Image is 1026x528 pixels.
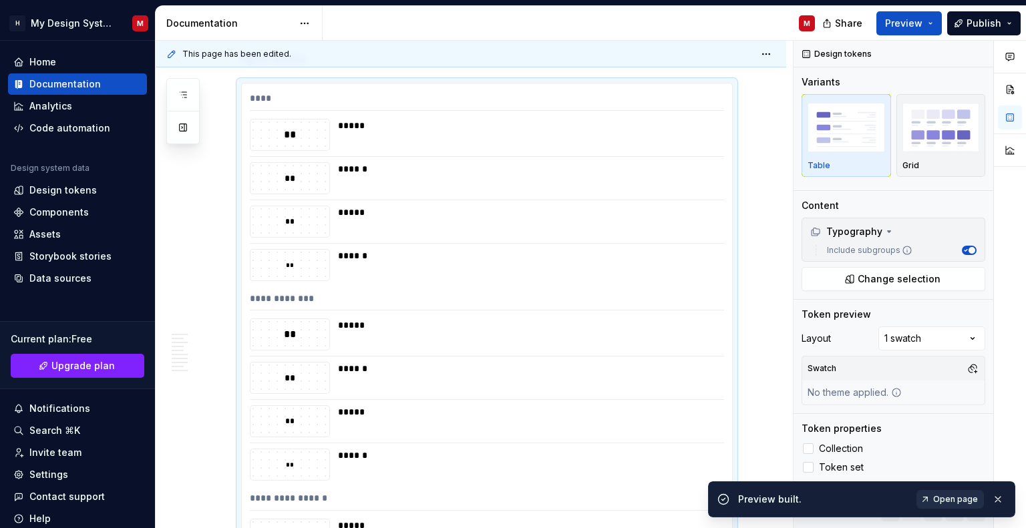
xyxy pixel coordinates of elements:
a: Open page [916,490,984,509]
div: Token preview [802,308,871,321]
a: Assets [8,224,147,245]
div: Code automation [29,121,110,135]
div: Design system data [11,163,90,174]
div: M [804,18,810,29]
a: Design tokens [8,180,147,201]
div: Storybook stories [29,250,112,263]
p: Grid [902,160,919,171]
button: placeholderTable [802,94,891,177]
a: Documentation [8,73,147,95]
a: Analytics [8,95,147,117]
a: Settings [8,464,147,485]
div: Settings [29,468,68,481]
div: My Design System [31,17,116,30]
div: Swatch [805,359,839,378]
button: Share [816,11,871,35]
span: Share [835,17,862,30]
div: H [9,15,25,31]
div: Content [802,199,839,212]
span: Change selection [858,272,940,286]
a: Components [8,202,147,223]
button: Change selection [802,267,985,291]
span: Open page [933,494,978,505]
button: Contact support [8,486,147,507]
a: Code automation [8,117,147,139]
button: Publish [947,11,1021,35]
button: Upgrade plan [11,354,144,378]
a: Storybook stories [8,246,147,267]
div: Invite team [29,446,81,459]
div: Token properties [802,422,882,435]
span: Publish [967,17,1001,30]
div: No theme applied. [802,380,907,405]
div: Typography [805,221,982,242]
div: Home [29,55,56,69]
div: Assets [29,228,61,241]
span: Preview [885,17,922,30]
div: Variants [802,75,840,89]
div: Preview built. [738,493,908,506]
span: Token set [819,462,864,473]
span: Upgrade plan [51,359,115,372]
a: Invite team [8,442,147,463]
p: Table [808,160,830,171]
div: Data sources [29,272,92,285]
div: Analytics [29,99,72,113]
button: Notifications [8,398,147,419]
a: Data sources [8,268,147,289]
a: Home [8,51,147,73]
div: Current plan : Free [11,332,144,346]
div: Contact support [29,490,105,503]
div: Typography [810,225,882,238]
button: placeholderGrid [896,94,986,177]
div: Help [29,512,51,525]
div: Documentation [166,17,293,30]
button: Search ⌘K [8,420,147,441]
button: HMy Design SystemM [3,9,152,37]
img: placeholder [808,103,885,152]
div: Layout [802,332,831,345]
div: Notifications [29,402,90,415]
div: Design tokens [29,184,97,197]
label: Include subgroups [822,245,912,256]
span: Collection [819,443,863,454]
div: Documentation [29,77,101,91]
div: Search ⌘K [29,424,80,437]
span: This page has been edited. [182,49,291,59]
button: Preview [876,11,942,35]
div: Components [29,206,89,219]
img: placeholder [902,103,980,152]
div: M [137,18,144,29]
